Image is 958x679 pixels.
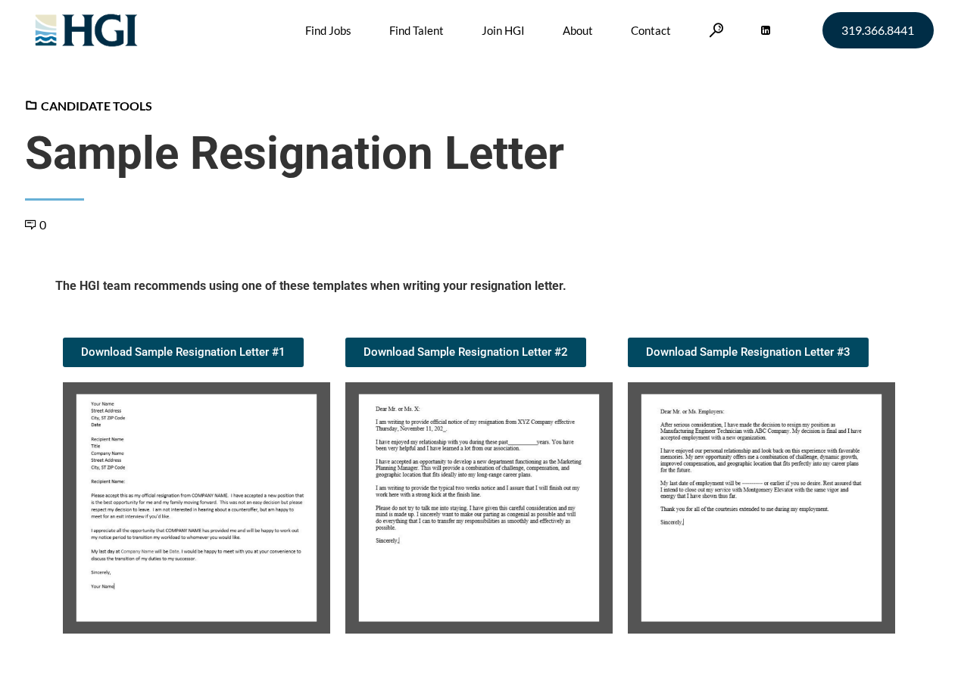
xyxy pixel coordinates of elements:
[55,278,903,300] h5: The HGI team recommends using one of these templates when writing your resignation letter.
[25,217,46,232] a: 0
[709,23,724,37] a: Search
[63,338,304,367] a: Download Sample Resignation Letter #1
[81,347,286,358] span: Download Sample Resignation Letter #1
[364,347,568,358] span: Download Sample Resignation Letter #2
[345,338,586,367] a: Download Sample Resignation Letter #2
[841,24,914,36] span: 319.366.8441
[25,98,152,113] a: Candidate Tools
[646,347,850,358] span: Download Sample Resignation Letter #3
[822,12,934,48] a: 319.366.8441
[25,126,934,181] span: Sample Resignation Letter
[628,338,869,367] a: Download Sample Resignation Letter #3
